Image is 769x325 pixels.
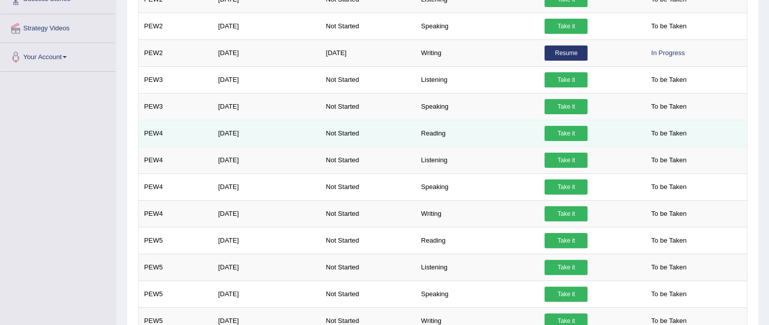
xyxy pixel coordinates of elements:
[320,13,415,39] td: Not Started
[139,93,213,120] td: PEW3
[212,13,320,39] td: [DATE]
[545,153,587,168] a: Take it
[320,173,415,200] td: Not Started
[646,72,692,87] span: To be Taken
[1,43,116,68] a: Your Account
[212,39,320,66] td: [DATE]
[139,39,213,66] td: PEW2
[212,120,320,147] td: [DATE]
[545,72,587,87] a: Take it
[545,233,587,248] a: Take it
[139,254,213,281] td: PEW5
[139,120,213,147] td: PEW4
[212,66,320,93] td: [DATE]
[416,66,539,93] td: Listening
[212,281,320,307] td: [DATE]
[416,254,539,281] td: Listening
[139,281,213,307] td: PEW5
[416,173,539,200] td: Speaking
[646,126,692,141] span: To be Taken
[416,281,539,307] td: Speaking
[320,120,415,147] td: Not Started
[416,147,539,173] td: Listening
[416,93,539,120] td: Speaking
[545,19,587,34] a: Take it
[646,287,692,302] span: To be Taken
[212,147,320,173] td: [DATE]
[646,99,692,114] span: To be Taken
[646,19,692,34] span: To be Taken
[545,287,587,302] a: Take it
[139,173,213,200] td: PEW4
[320,147,415,173] td: Not Started
[416,227,539,254] td: Reading
[545,260,587,275] a: Take it
[139,200,213,227] td: PEW4
[212,93,320,120] td: [DATE]
[416,200,539,227] td: Writing
[212,173,320,200] td: [DATE]
[646,260,692,275] span: To be Taken
[212,227,320,254] td: [DATE]
[646,179,692,195] span: To be Taken
[139,147,213,173] td: PEW4
[646,233,692,248] span: To be Taken
[646,45,690,61] div: In Progress
[545,179,587,195] a: Take it
[1,14,116,39] a: Strategy Videos
[646,206,692,221] span: To be Taken
[320,281,415,307] td: Not Started
[416,39,539,66] td: Writing
[320,200,415,227] td: Not Started
[416,13,539,39] td: Speaking
[545,99,587,114] a: Take it
[139,66,213,93] td: PEW3
[212,254,320,281] td: [DATE]
[545,126,587,141] a: Take it
[320,254,415,281] td: Not Started
[212,200,320,227] td: [DATE]
[139,13,213,39] td: PEW2
[545,45,587,61] a: Resume
[139,227,213,254] td: PEW5
[320,227,415,254] td: Not Started
[320,39,415,66] td: [DATE]
[416,120,539,147] td: Reading
[320,93,415,120] td: Not Started
[320,66,415,93] td: Not Started
[646,153,692,168] span: To be Taken
[545,206,587,221] a: Take it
